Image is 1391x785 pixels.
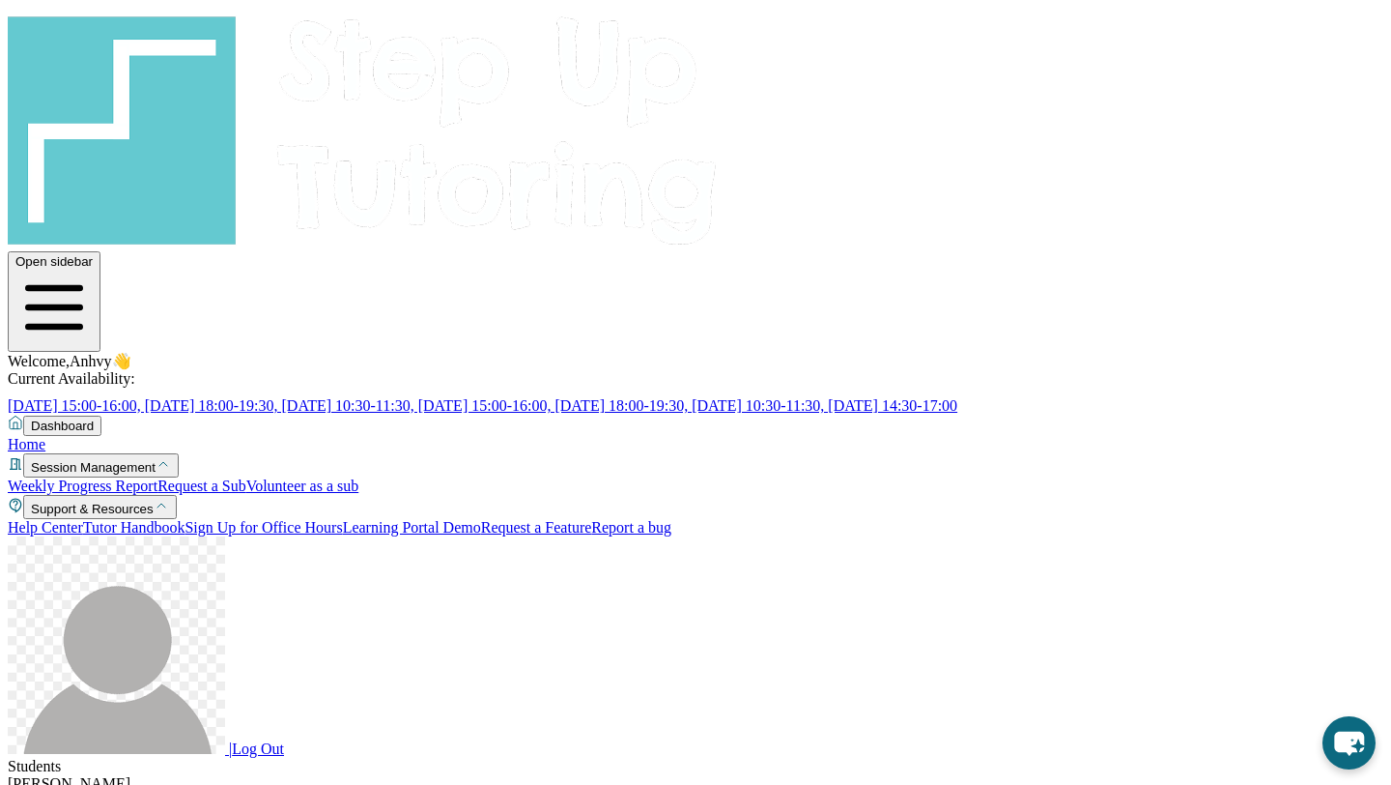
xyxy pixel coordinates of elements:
[481,519,592,536] a: Request a Feature
[229,741,232,757] span: |
[15,254,93,269] span: Open sidebar
[31,460,156,475] span: Session Management
[23,495,177,519] button: Support & Resources
[8,251,100,352] button: Open sidebar
[23,416,101,436] button: Dashboard
[8,478,157,494] a: Weekly Progress Report
[591,519,671,536] a: Report a bug
[31,419,94,433] span: Dashboard
[343,519,481,536] a: Learning Portal Demo
[232,741,284,757] span: Log Out
[8,436,45,452] a: Home
[8,741,284,757] a: |Log Out
[8,758,1383,775] div: Students
[23,453,179,478] button: Session Management
[8,397,957,414] span: [DATE] 15:00-16:00, [DATE] 18:00-19:30, [DATE] 10:30-11:30, [DATE] 15:00-16:00, [DATE] 18:00-19:3...
[31,502,154,516] span: Support & Resources
[157,478,246,494] a: Request a Sub
[8,8,719,247] img: logo
[185,519,342,536] a: Sign Up for Office Hours
[8,370,135,387] span: Current Availability:
[8,537,225,754] img: user-img
[246,478,359,494] a: Volunteer as a sub
[8,397,980,414] a: [DATE] 15:00-16:00, [DATE] 18:00-19:30, [DATE] 10:30-11:30, [DATE] 15:00-16:00, [DATE] 18:00-19:3...
[8,353,131,369] span: Welcome, Anhvy 👋
[8,519,83,536] a: Help Center
[1322,716,1376,770] button: chat-button
[83,519,185,536] a: Tutor Handbook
